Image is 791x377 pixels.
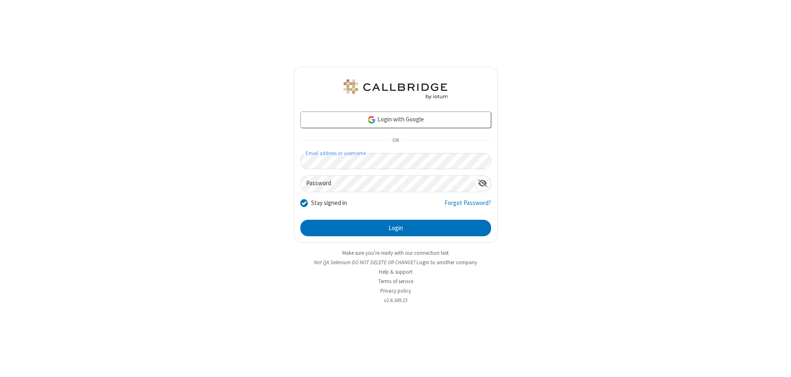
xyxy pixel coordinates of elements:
a: Forgot Password? [445,198,491,214]
li: Not QA Selenium DO NOT DELETE OR CHANGE? [294,258,498,266]
span: OR [389,135,402,147]
img: QA Selenium DO NOT DELETE OR CHANGE [342,79,449,99]
iframe: Chat [770,356,785,371]
input: Password [301,176,475,192]
a: Terms of service [378,278,413,285]
a: Login with Google [300,112,491,128]
button: Login to another company [417,258,477,266]
label: Stay signed in [311,198,347,208]
a: Help & support [379,268,412,275]
li: v2.6.349.15 [294,296,498,304]
img: google-icon.png [367,115,376,124]
div: Show password [475,176,491,191]
input: Email address or username [300,153,491,169]
button: Login [300,220,491,236]
a: Privacy policy [380,287,411,294]
a: Make sure you're ready with our connection test [342,249,449,256]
